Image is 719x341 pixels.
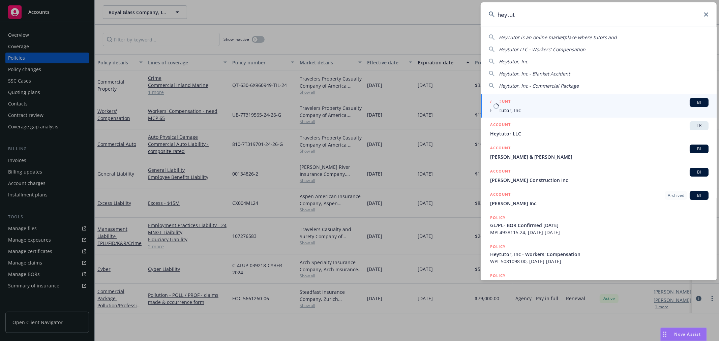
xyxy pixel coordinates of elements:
span: Heytutor, Inc - Workers' Compensation [490,251,709,258]
a: ACCOUNTArchivedBI[PERSON_NAME] Inc. [481,187,717,211]
h5: POLICY [490,243,506,250]
a: ACCOUNTBIHeytutor, Inc [481,94,717,118]
h5: ACCOUNT [490,121,511,129]
h5: ACCOUNT [490,98,511,106]
span: TR [692,123,706,129]
span: HeyTutor is an online marketplace where tutors and [499,34,617,40]
h5: POLICY [490,272,506,279]
a: POLICYHeytutor, Inc - Workers' CompensationWPL 5081098 00, [DATE]-[DATE] [481,240,717,269]
h5: POLICY [490,214,506,221]
span: Heytutor LLC - Workers' Compensation [499,46,586,53]
span: Heytutor, Inc - Blanket Accident [499,70,570,77]
a: ACCOUNTBI[PERSON_NAME] & [PERSON_NAME] [481,141,717,164]
h5: ACCOUNT [490,168,511,176]
span: Archived [668,192,684,198]
span: Heytutor, Inc [490,107,709,114]
span: [PERSON_NAME] & [PERSON_NAME] [490,153,709,160]
button: Nova Assist [660,328,707,341]
span: Heytutor, Inc - Blanket Accident [490,280,709,287]
span: [PERSON_NAME] Inc. [490,200,709,207]
a: ACCOUNTTRHeytutor LLC [481,118,717,141]
span: Nova Assist [675,331,701,337]
span: BI [692,192,706,198]
h5: ACCOUNT [490,145,511,153]
div: Drag to move [661,328,669,341]
span: [PERSON_NAME] Construction Inc [490,177,709,184]
span: GL/PL- BOR Confirmed [DATE] [490,222,709,229]
a: POLICYHeytutor, Inc - Blanket Accident [481,269,717,298]
span: Heytutor LLC [490,130,709,137]
span: MPL4938115.24, [DATE]-[DATE] [490,229,709,236]
span: BI [692,146,706,152]
input: Search... [481,2,717,27]
span: BI [692,169,706,175]
a: POLICYGL/PL- BOR Confirmed [DATE]MPL4938115.24, [DATE]-[DATE] [481,211,717,240]
h5: ACCOUNT [490,191,511,199]
span: Heytutor, Inc - Commercial Package [499,83,579,89]
span: WPL 5081098 00, [DATE]-[DATE] [490,258,709,265]
a: ACCOUNTBI[PERSON_NAME] Construction Inc [481,164,717,187]
span: BI [692,99,706,105]
span: Heytutor, Inc [499,58,528,65]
